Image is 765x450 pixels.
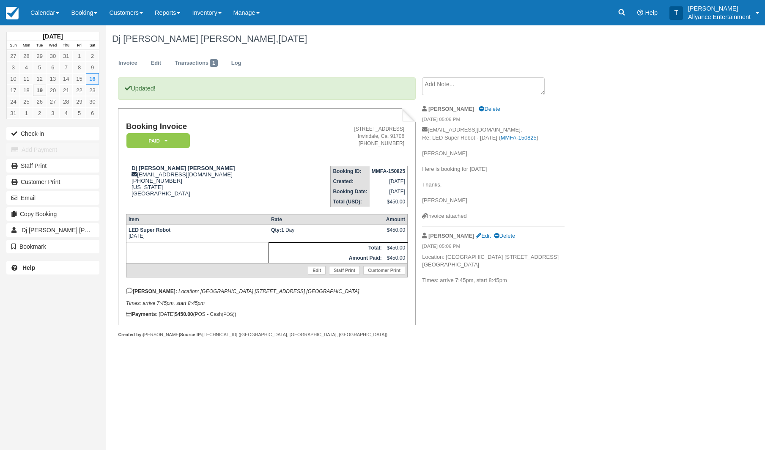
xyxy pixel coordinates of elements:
[6,223,99,237] a: Dj [PERSON_NAME] [PERSON_NAME]
[269,253,384,263] th: Amount Paid:
[331,176,370,187] th: Created:
[6,7,19,19] img: checkfront-main-nav-mini-logo.png
[20,73,33,85] a: 11
[126,214,269,225] th: Item
[60,41,73,50] th: Thu
[386,227,405,240] div: $450.00
[118,77,415,100] p: Updated!
[422,212,565,220] div: Invoice attached
[269,214,384,225] th: Rate
[428,106,474,112] strong: [PERSON_NAME]
[33,96,46,107] a: 26
[20,96,33,107] a: 25
[22,227,128,233] span: Dj [PERSON_NAME] [PERSON_NAME]
[6,191,99,205] button: Email
[422,243,565,252] em: [DATE] 05:06 PM
[7,62,20,73] a: 3
[33,73,46,85] a: 12
[363,266,405,274] a: Customer Print
[225,55,248,71] a: Log
[6,127,99,140] button: Check-in
[126,225,269,242] td: [DATE]
[422,116,565,125] em: [DATE] 05:06 PM
[60,85,73,96] a: 21
[73,107,86,119] a: 5
[222,312,235,317] small: (POS)
[126,288,359,306] em: Location: [GEOGRAPHIC_DATA] [STREET_ADDRESS] [GEOGRAPHIC_DATA] Times: arrive 7:45pm, start 8:45pm
[73,85,86,96] a: 22
[129,227,170,233] strong: LED Super Robot
[73,96,86,107] a: 29
[126,133,190,148] em: Paid
[269,225,384,242] td: 1 Day
[43,33,63,40] strong: [DATE]
[126,133,187,148] a: Paid
[33,62,46,73] a: 5
[126,288,177,294] strong: [PERSON_NAME]:
[22,264,35,271] b: Help
[294,126,405,147] address: [STREET_ADDRESS] Irwindale, Ca. 91706 [PHONE_NUMBER]
[308,266,326,274] a: Edit
[73,73,86,85] a: 15
[278,33,307,44] span: [DATE]
[210,59,218,67] span: 1
[269,243,384,253] th: Total:
[132,165,235,171] strong: Dj [PERSON_NAME] [PERSON_NAME]
[7,107,20,119] a: 31
[86,107,99,119] a: 6
[6,143,99,156] button: Add Payment
[112,34,673,44] h1: Dj [PERSON_NAME] [PERSON_NAME],
[329,266,360,274] a: Staff Print
[370,187,408,197] td: [DATE]
[73,41,86,50] th: Fri
[60,96,73,107] a: 28
[370,176,408,187] td: [DATE]
[384,253,408,263] td: $450.00
[126,311,156,317] strong: Payments
[370,197,408,207] td: $450.00
[422,253,565,285] p: Location: [GEOGRAPHIC_DATA] [STREET_ADDRESS] [GEOGRAPHIC_DATA] Times: arrive 7:45pm, start 8:45pm
[7,50,20,62] a: 27
[476,233,491,239] a: Edit
[126,165,291,197] div: [EMAIL_ADDRESS][DOMAIN_NAME] [PHONE_NUMBER] [US_STATE] [GEOGRAPHIC_DATA]
[86,50,99,62] a: 2
[688,13,751,21] p: Allyance Entertainment
[86,85,99,96] a: 23
[645,9,658,16] span: Help
[46,96,59,107] a: 27
[384,243,408,253] td: $450.00
[86,96,99,107] a: 30
[60,50,73,62] a: 31
[60,73,73,85] a: 14
[331,187,370,197] th: Booking Date:
[428,233,474,239] strong: [PERSON_NAME]
[331,197,370,207] th: Total (USD):
[6,175,99,189] a: Customer Print
[20,107,33,119] a: 1
[7,73,20,85] a: 10
[86,41,99,50] th: Sat
[46,41,59,50] th: Wed
[384,214,408,225] th: Amount
[168,55,224,71] a: Transactions1
[7,41,20,50] th: Sun
[73,50,86,62] a: 1
[422,126,565,212] p: [EMAIL_ADDRESS][DOMAIN_NAME], Re: LED Super Robot - [DATE] ( ) [PERSON_NAME], Here is booking for...
[372,168,405,174] strong: MMFA-150825
[494,233,515,239] a: Delete
[46,85,59,96] a: 20
[33,85,46,96] a: 19
[118,332,143,337] strong: Created by:
[86,73,99,85] a: 16
[86,62,99,73] a: 9
[33,107,46,119] a: 2
[145,55,167,71] a: Edit
[20,85,33,96] a: 18
[637,10,643,16] i: Help
[46,73,59,85] a: 13
[271,227,281,233] strong: Qty
[73,62,86,73] a: 8
[6,207,99,221] button: Copy Booking
[60,62,73,73] a: 7
[112,55,144,71] a: Invoice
